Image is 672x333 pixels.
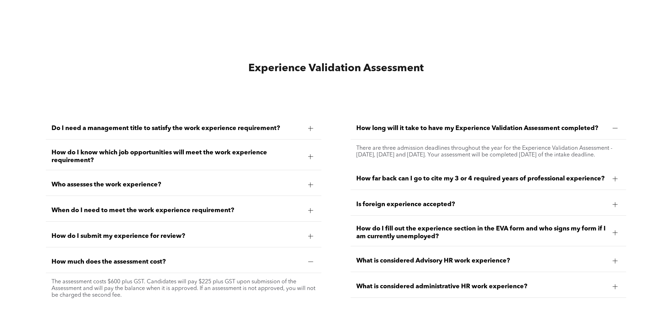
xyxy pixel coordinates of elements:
p: There are three admission deadlines throughout the year for the Experience Validation Assessment ... [356,145,620,159]
span: Is foreign experience accepted? [356,201,607,208]
span: How long will it take to have my Experience Validation Assessment completed? [356,124,607,132]
span: When do I need to meet the work experience requirement? [52,206,302,214]
span: How far back can I go to cite my 3 or 4 required years of professional experience? [356,175,607,183]
span: What is considered administrative HR work experience? [356,283,607,290]
span: How much does the assessment cost? [52,258,302,266]
span: Who assesses the work experience? [52,181,302,189]
span: How do I fill out the experience section in the EVA form and who signs my form if I am currently ... [356,225,607,240]
span: What is considered Advisory HR work experience? [356,257,607,265]
span: How do I know which job opportunities will meet the work experience requirement? [52,149,302,164]
span: How do I submit my experience for review? [52,232,302,240]
span: Do I need a management title to satisfy the work experience requirement? [52,124,302,132]
p: The assessment costs $600 plus GST. Candidates will pay $225 plus GST upon submission of the Asse... [52,279,316,299]
span: Experience Validation Assessment [248,63,424,74]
